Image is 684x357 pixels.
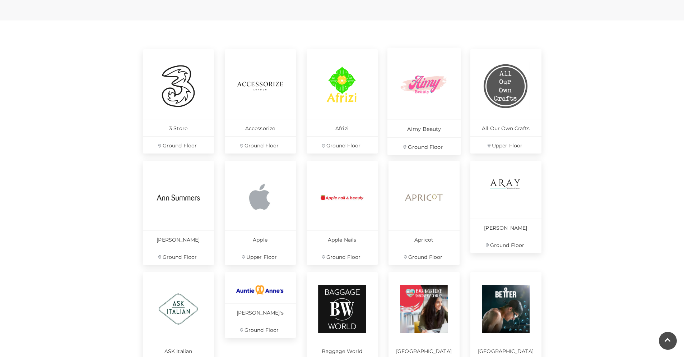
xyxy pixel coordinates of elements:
[225,248,296,265] p: Upper Floor
[388,248,460,265] p: Ground Floor
[307,49,378,154] a: Afrizi Ground Floor
[387,119,461,137] p: Aimy Beauty
[225,136,296,154] p: Ground Floor
[307,248,378,265] p: Ground Floor
[470,119,541,136] p: All Our Own Crafts
[388,230,460,248] p: Apricot
[470,236,541,253] p: Ground Floor
[307,136,378,154] p: Ground Floor
[470,49,541,154] a: All Our Own Crafts Upper Floor
[143,119,214,136] p: 3 Store
[225,230,296,248] p: Apple
[225,303,296,321] p: [PERSON_NAME]'s
[307,119,378,136] p: Afrizi
[307,230,378,248] p: Apple Nails
[470,219,541,236] p: [PERSON_NAME]
[143,248,214,265] p: Ground Floor
[143,136,214,154] p: Ground Floor
[470,161,541,253] a: [PERSON_NAME] Ground Floor
[225,161,296,265] a: Apple Upper Floor
[143,161,214,265] a: [PERSON_NAME] Ground Floor
[225,49,296,154] a: Accessorize Ground Floor
[387,48,461,155] a: Aimy Beauty Ground Floor
[225,119,296,136] p: Accessorize
[143,230,214,248] p: [PERSON_NAME]
[470,136,541,154] p: Upper Floor
[307,161,378,265] a: Apple Nails Ground Floor
[143,49,214,154] a: 3 Store Ground Floor
[225,321,296,338] p: Ground Floor
[388,161,460,265] a: Apricot Ground Floor
[387,137,461,155] p: Ground Floor
[225,272,296,338] a: [PERSON_NAME]'s Ground Floor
